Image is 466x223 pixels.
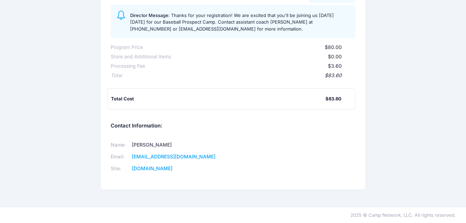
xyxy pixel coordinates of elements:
[111,72,122,79] div: Total
[130,13,170,18] span: Director Message:
[111,123,355,129] h5: Contact Information:
[111,44,143,51] div: Program Price
[132,154,215,159] a: [EMAIL_ADDRESS][DOMAIN_NAME]
[350,212,456,218] span: 2025 © Camp Network, LLC. All rights reserved.
[111,63,145,70] div: Processing Fee
[145,63,342,70] div: $3.60
[325,96,341,102] div: $83.60
[111,96,325,102] div: Total Cost
[130,13,334,32] span: Thanks for your registration! We are excited that you'll be joining us [DATE][DATE] for our Baseb...
[129,139,224,151] td: [PERSON_NAME]
[111,163,129,175] td: Site:
[325,44,342,50] span: $80.00
[132,165,172,171] a: [DOMAIN_NAME]
[171,53,342,60] div: $0.00
[111,53,171,60] div: Store and Additional Items
[111,151,129,163] td: Email:
[122,72,342,79] div: $83.60
[111,139,129,151] td: Name:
